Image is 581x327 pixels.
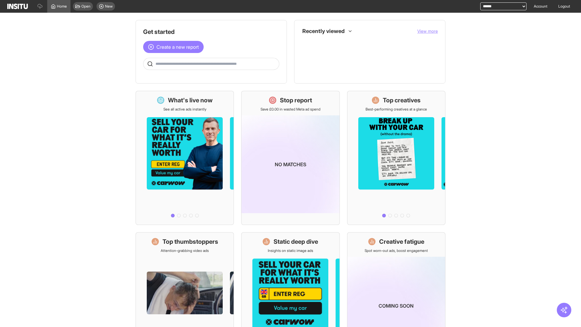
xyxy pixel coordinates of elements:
[136,91,234,225] a: What's live nowSee all active ads instantly
[7,4,28,9] img: Logo
[275,161,306,168] p: No matches
[143,28,279,36] h1: Get started
[105,4,113,9] span: New
[241,91,340,225] a: Stop reportSave £0.00 in wasted Meta ad spendNo matches
[143,41,204,53] button: Create a new report
[347,91,445,225] a: Top creativesBest-performing creatives at a glance
[261,107,320,112] p: Save £0.00 in wasted Meta ad spend
[163,107,206,112] p: See all active ads instantly
[57,4,67,9] span: Home
[156,43,199,51] span: Create a new report
[383,96,421,104] h1: Top creatives
[241,115,339,213] img: coming-soon-gradient_kfitwp.png
[417,28,438,34] button: View more
[168,96,213,104] h1: What's live now
[81,4,90,9] span: Open
[268,248,313,253] p: Insights on static image ads
[366,107,427,112] p: Best-performing creatives at a glance
[161,248,209,253] p: Attention-grabbing video ads
[274,237,318,246] h1: Static deep dive
[162,237,218,246] h1: Top thumbstoppers
[280,96,312,104] h1: Stop report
